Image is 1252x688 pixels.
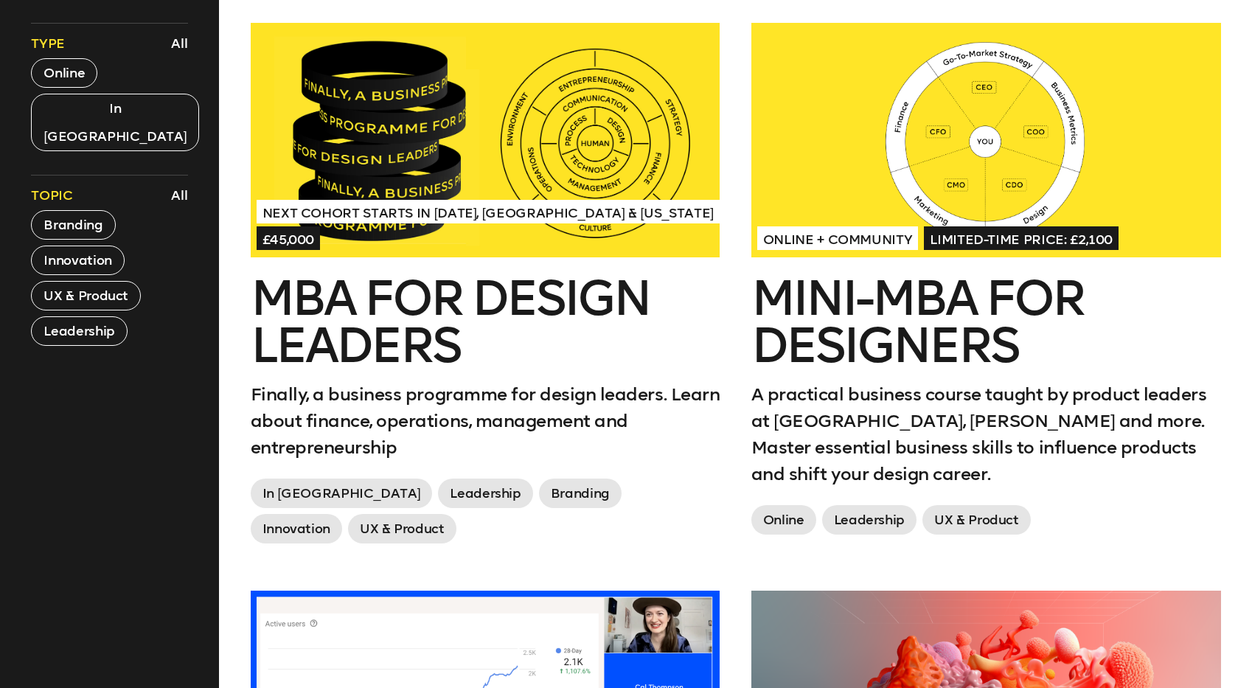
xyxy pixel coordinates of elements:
span: Next Cohort Starts in [DATE], [GEOGRAPHIC_DATA] & [US_STATE] [257,200,720,223]
p: Finally, a business programme for design leaders. Learn about finance, operations, management and... [251,381,720,461]
span: Leadership [822,505,917,535]
span: Topic [31,187,72,204]
button: UX & Product [31,281,141,310]
a: Next Cohort Starts in [DATE], [GEOGRAPHIC_DATA] & [US_STATE]£45,000MBA for Design LeadersFinally,... [251,23,720,549]
span: Online + Community [757,226,919,250]
span: In [GEOGRAPHIC_DATA] [251,479,433,508]
h2: Mini-MBA for Designers [751,275,1221,369]
span: Branding [539,479,622,508]
span: £45,000 [257,226,321,250]
button: All [167,183,192,208]
button: Leadership [31,316,127,346]
span: Online [751,505,816,535]
h2: MBA for Design Leaders [251,275,720,369]
span: UX & Product [922,505,1031,535]
span: Type [31,35,65,52]
span: Limited-time price: £2,100 [924,226,1119,250]
span: Leadership [438,479,532,508]
button: Online [31,58,97,88]
button: In [GEOGRAPHIC_DATA] [31,94,199,151]
span: Innovation [251,514,342,543]
button: All [167,31,192,56]
span: UX & Product [348,514,456,543]
a: Online + CommunityLimited-time price: £2,100Mini-MBA for DesignersA practical business course tau... [751,23,1221,541]
p: A practical business course taught by product leaders at [GEOGRAPHIC_DATA], [PERSON_NAME] and mor... [751,381,1221,487]
button: Branding [31,210,115,240]
button: Innovation [31,246,124,275]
